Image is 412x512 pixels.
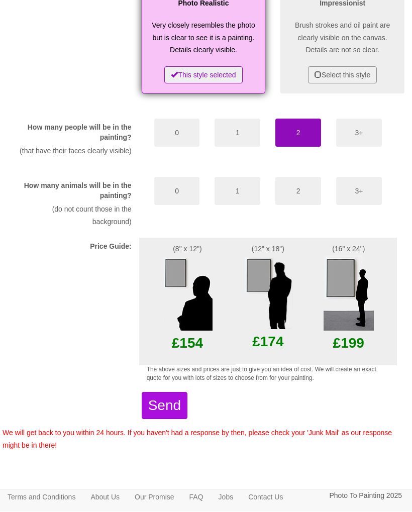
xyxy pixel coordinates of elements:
button: 3+ [336,177,382,206]
p: Brush strokes and oil paint are clearly visible on the canvas. Details are not so clear. [290,20,394,57]
p: £154 [147,331,229,356]
p: The above sizes and prices are just to give you an idea of cost. We will create an exact quote fo... [147,366,389,382]
label: How many people will be in the painting? [18,123,132,143]
p: (8" x 12") [147,243,229,256]
img: Example size of a small painting [162,256,213,331]
button: 1 [215,177,260,206]
label: Price Guide: [90,242,131,252]
p: Very closely resembles the photo but is clear to see it is a painting. Details clearly visible. [152,20,256,57]
a: FAQ [182,490,211,505]
img: Example size of a large painting [324,256,374,331]
p: Photo To Painting 2025 [329,490,402,502]
img: Example size of a Midi painting [243,256,292,330]
button: 3+ [336,119,382,147]
p: (12" x 18") [243,243,292,256]
p: £174 [243,330,292,354]
p: (that have their faces clearly visible) [18,145,132,158]
button: 2 [275,119,321,147]
button: Select this style [308,67,377,84]
a: Contact Us [241,490,290,505]
button: 0 [154,119,200,147]
p: We will get back to you within 24 hours. If you haven't had a response by then, please check your... [3,427,404,452]
a: Our Promise [127,490,182,505]
p: (do not count those in the background) [18,203,132,228]
p: (16" x 24") [307,243,389,256]
button: 2 [275,177,321,206]
p: £199 [307,331,389,356]
a: About Us [83,490,127,505]
label: How many animals will be in the painting? [18,181,132,201]
button: Send [142,392,187,420]
button: 1 [215,119,260,147]
a: Jobs [211,490,241,505]
button: 0 [154,177,200,206]
button: This style selected [164,67,242,84]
